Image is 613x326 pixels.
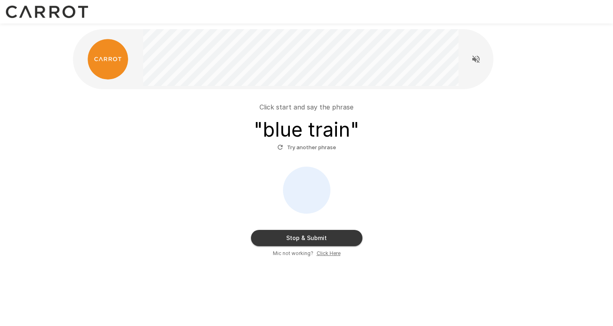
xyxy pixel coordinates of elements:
[275,141,338,154] button: Try another phrase
[273,249,313,257] span: Mic not working?
[317,250,341,256] u: Click Here
[251,230,362,246] button: Stop & Submit
[259,102,354,112] p: Click start and say the phrase
[468,51,484,67] button: Read questions aloud
[254,118,359,141] h3: " blue train "
[88,39,128,79] img: carrot_logo.png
